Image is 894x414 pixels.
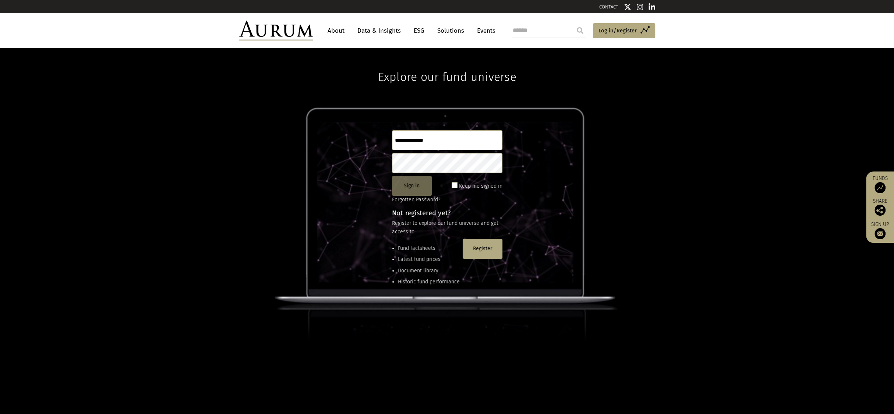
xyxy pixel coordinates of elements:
li: Latest fund prices [398,255,460,263]
a: Funds [870,175,890,193]
a: ESG [410,24,428,38]
img: Twitter icon [624,3,631,11]
a: Forgotten Password? [392,197,440,203]
img: Linkedin icon [649,3,655,11]
a: Sign up [870,221,890,239]
img: Access Funds [874,182,886,193]
a: Log in/Register [593,23,655,39]
img: Aurum [239,21,313,40]
span: Log in/Register [598,26,637,35]
p: Register to explore our fund universe and get access to: [392,219,502,236]
a: Data & Insights [354,24,404,38]
li: Document library [398,267,460,275]
li: Historic fund performance [398,278,460,286]
h4: Not registered yet? [392,210,502,216]
img: Instagram icon [637,3,643,11]
img: Share this post [874,205,886,216]
button: Sign in [392,176,432,196]
a: Solutions [434,24,468,38]
li: Fund factsheets [398,244,460,252]
label: Keep me signed in [459,182,502,191]
div: Share [870,199,890,216]
img: Sign up to our newsletter [874,228,886,239]
a: Events [473,24,495,38]
a: CONTACT [599,4,618,10]
a: About [324,24,348,38]
h1: Explore our fund universe [378,48,516,84]
input: Submit [573,23,587,38]
button: Register [463,239,502,259]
